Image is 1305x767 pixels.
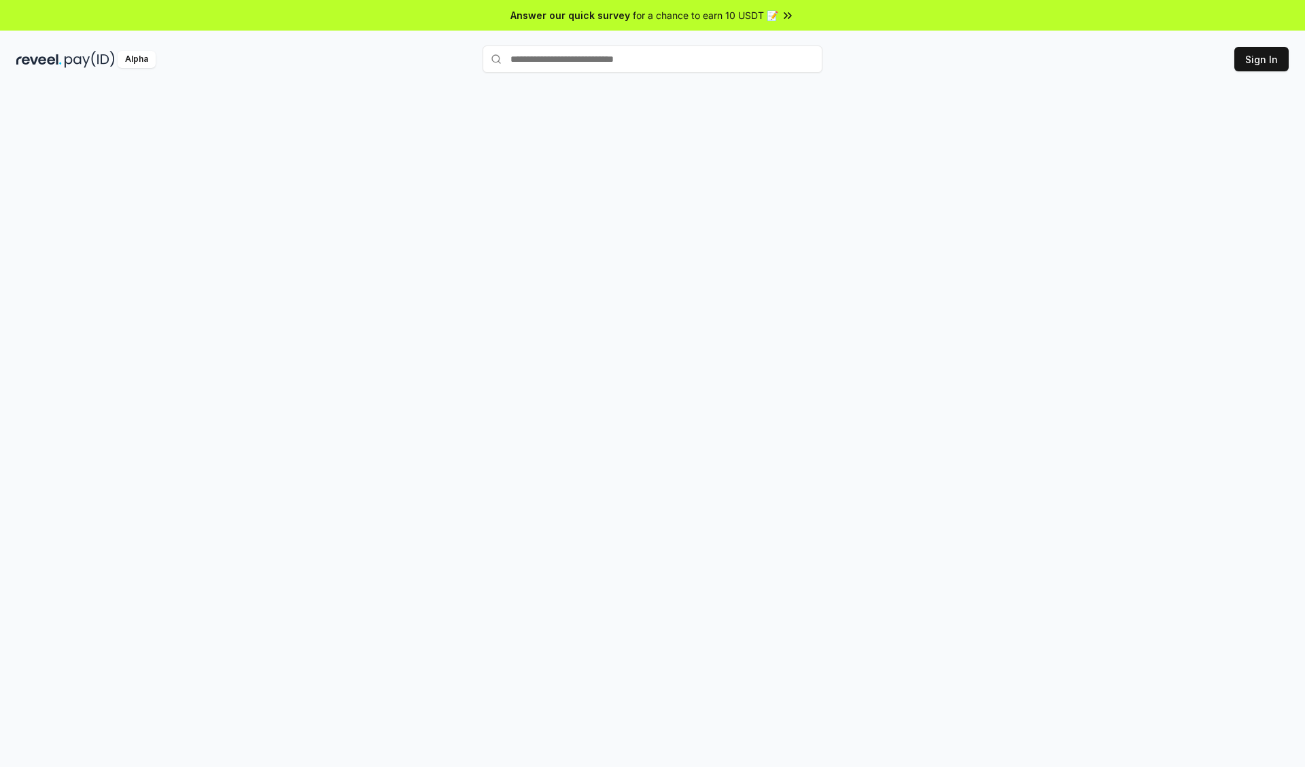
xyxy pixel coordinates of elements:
img: reveel_dark [16,51,62,68]
div: Alpha [118,51,156,68]
img: pay_id [65,51,115,68]
span: for a chance to earn 10 USDT 📝 [633,8,778,22]
button: Sign In [1234,47,1289,71]
span: Answer our quick survey [510,8,630,22]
